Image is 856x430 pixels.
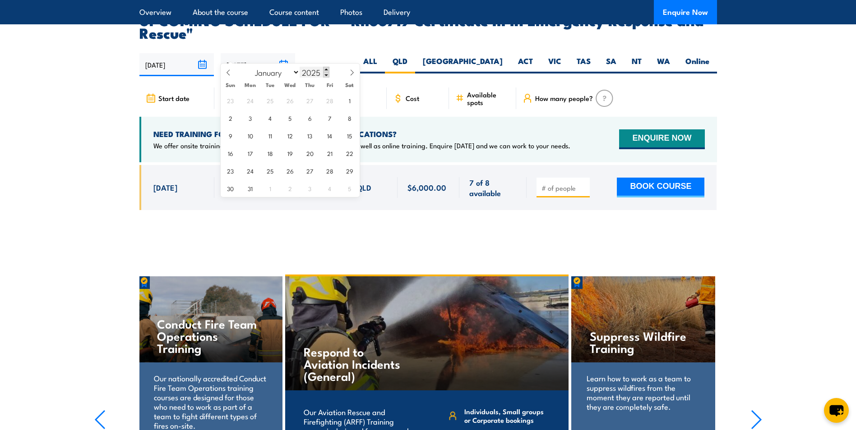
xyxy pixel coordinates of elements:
label: SA [598,56,624,73]
input: Year [300,67,329,78]
label: NT [624,56,649,73]
label: WA [649,56,678,73]
span: March 6, 2025 [301,109,319,127]
span: 7 of 8 available [469,177,517,198]
label: QLD [385,56,415,73]
p: We offer onsite training, training at our centres, multisite solutions as well as online training... [153,141,570,150]
input: From date [139,53,214,76]
span: How many people? [535,94,593,102]
span: March 22, 2025 [341,144,358,162]
input: To date [221,53,295,76]
p: Learn how to work as a team to suppress wildfires from the moment they are reported until they ar... [587,373,700,411]
label: VIC [541,56,569,73]
button: chat-button [824,398,849,423]
span: February 23, 2025 [222,91,239,109]
span: March 2, 2025 [222,109,239,127]
label: ALL [356,56,385,73]
span: April 4, 2025 [321,179,338,197]
span: March 5, 2025 [281,109,299,127]
span: March 30, 2025 [222,179,239,197]
span: April 5, 2025 [341,179,358,197]
span: Available spots [467,91,510,106]
select: Month [250,66,300,78]
span: February 28, 2025 [321,91,338,109]
span: April 3, 2025 [301,179,319,197]
span: February 26, 2025 [281,91,299,109]
span: Wed [280,82,300,88]
span: March 28, 2025 [321,162,338,179]
span: March 9, 2025 [222,127,239,144]
span: March 25, 2025 [261,162,279,179]
label: ACT [510,56,541,73]
span: Start date [158,94,190,102]
span: March 20, 2025 [301,144,319,162]
span: Sat [340,82,360,88]
span: March 12, 2025 [281,127,299,144]
span: February 27, 2025 [301,91,319,109]
span: March 11, 2025 [261,127,279,144]
span: Individuals, Small groups or Corporate bookings [464,407,550,424]
span: February 24, 2025 [241,91,259,109]
span: March 8, 2025 [341,109,358,127]
span: March 19, 2025 [281,144,299,162]
span: March 16, 2025 [222,144,239,162]
span: March 29, 2025 [341,162,358,179]
span: March 18, 2025 [261,144,279,162]
span: March 27, 2025 [301,162,319,179]
span: Cost [406,94,419,102]
label: Online [678,56,717,73]
span: March 10, 2025 [241,127,259,144]
span: Mon [241,82,260,88]
input: # of people [541,183,587,192]
span: March 21, 2025 [321,144,338,162]
label: TAS [569,56,598,73]
span: February 25, 2025 [261,91,279,109]
span: Fri [320,82,340,88]
span: March 7, 2025 [321,109,338,127]
p: Our nationally accredited Conduct Fire Team Operations training courses are designed for those wh... [154,373,267,430]
span: March 3, 2025 [241,109,259,127]
button: ENQUIRE NOW [619,129,704,149]
h4: Suppress Wildfire Training [590,329,697,354]
span: March 24, 2025 [241,162,259,179]
span: Sun [221,82,241,88]
span: March 17, 2025 [241,144,259,162]
button: BOOK COURSE [617,178,704,197]
span: [DATE] [153,182,177,192]
span: March 4, 2025 [261,109,279,127]
span: March 15, 2025 [341,127,358,144]
h4: Conduct Fire Team Operations Training [157,317,264,354]
h4: NEED TRAINING FOR LARGER GROUPS OR MULTIPLE LOCATIONS? [153,129,570,139]
label: [GEOGRAPHIC_DATA] [415,56,510,73]
span: Thu [300,82,320,88]
h2: UPCOMING SCHEDULE FOR - "RII30719 Certificate III in Emergency Response and Rescue" [139,14,717,39]
span: March 1, 2025 [341,91,358,109]
h4: Respond to Aviation Incidents (General) [304,345,410,382]
span: March 26, 2025 [281,162,299,179]
span: March 14, 2025 [321,127,338,144]
span: March 31, 2025 [241,179,259,197]
span: April 1, 2025 [261,179,279,197]
span: March 13, 2025 [301,127,319,144]
span: Tue [260,82,280,88]
span: April 2, 2025 [281,179,299,197]
span: $6,000.00 [407,182,446,192]
span: March 23, 2025 [222,162,239,179]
